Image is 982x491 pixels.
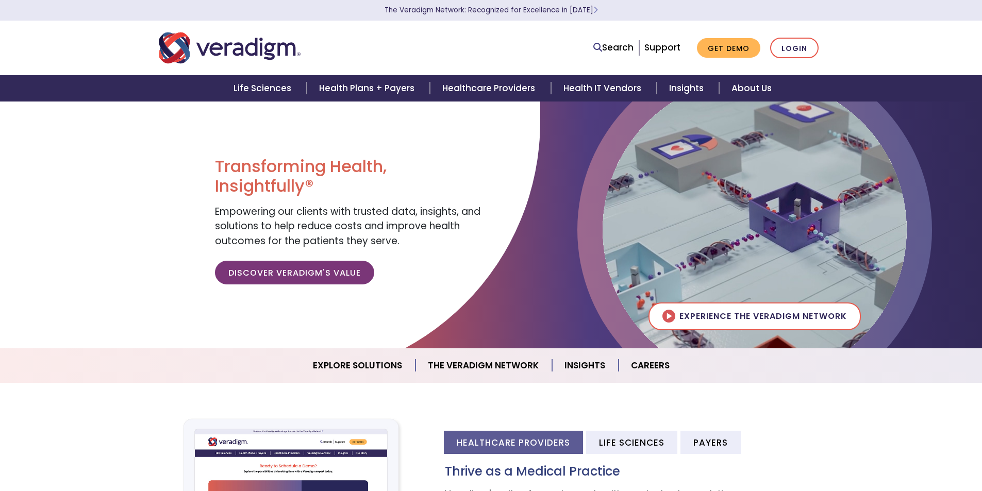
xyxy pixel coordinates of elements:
[307,75,430,101] a: Health Plans + Payers
[644,41,680,54] a: Support
[680,431,741,454] li: Payers
[657,75,719,101] a: Insights
[301,352,415,379] a: Explore Solutions
[770,38,819,59] a: Login
[697,38,760,58] a: Get Demo
[215,261,374,284] a: Discover Veradigm's Value
[444,431,583,454] li: Healthcare Providers
[551,75,657,101] a: Health IT Vendors
[593,5,598,15] span: Learn More
[385,5,598,15] a: The Veradigm Network: Recognized for Excellence in [DATE]Learn More
[221,75,307,101] a: Life Sciences
[552,352,619,379] a: Insights
[586,431,677,454] li: Life Sciences
[445,464,824,479] h3: Thrive as a Medical Practice
[430,75,551,101] a: Healthcare Providers
[215,205,480,248] span: Empowering our clients with trusted data, insights, and solutions to help reduce costs and improv...
[619,352,682,379] a: Careers
[159,31,301,65] img: Veradigm logo
[593,41,634,55] a: Search
[215,157,483,196] h1: Transforming Health, Insightfully®
[415,352,552,379] a: The Veradigm Network
[719,75,784,101] a: About Us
